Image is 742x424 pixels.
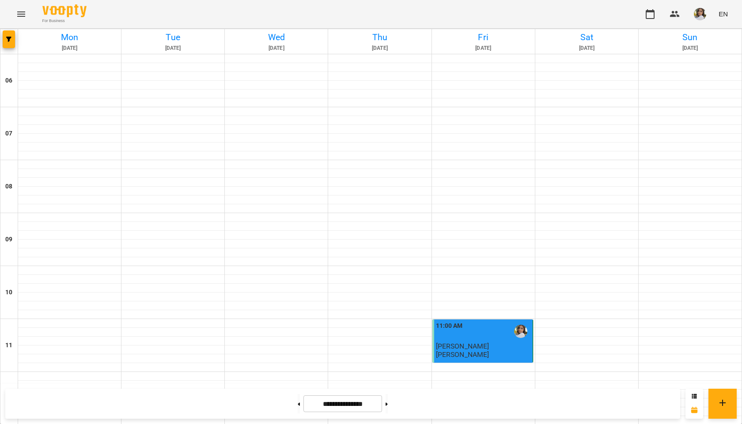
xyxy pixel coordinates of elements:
[226,30,326,44] h6: Wed
[329,44,430,53] h6: [DATE]
[640,44,740,53] h6: [DATE]
[5,76,12,86] h6: 06
[329,30,430,44] h6: Thu
[436,351,489,358] p: [PERSON_NAME]
[5,129,12,139] h6: 07
[433,30,534,44] h6: Fri
[123,30,223,44] h6: Tue
[11,4,32,25] button: Menu
[5,341,12,350] h6: 11
[640,30,740,44] h6: Sun
[5,182,12,191] h6: 08
[715,6,731,22] button: EN
[436,321,463,331] label: 11:00 AM
[226,44,326,53] h6: [DATE]
[42,18,87,24] span: For Business
[719,9,728,19] span: EN
[537,44,637,53] h6: [DATE]
[5,288,12,297] h6: 10
[19,44,120,53] h6: [DATE]
[5,235,12,244] h6: 09
[514,325,527,338] img: Мірзаян Поліна Денисівна
[123,44,223,53] h6: [DATE]
[694,8,706,20] img: 190f836be431f48d948282a033e518dd.jpg
[42,4,87,17] img: Voopty Logo
[19,30,120,44] h6: Mon
[436,342,489,350] span: [PERSON_NAME]
[433,44,534,53] h6: [DATE]
[537,30,637,44] h6: Sat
